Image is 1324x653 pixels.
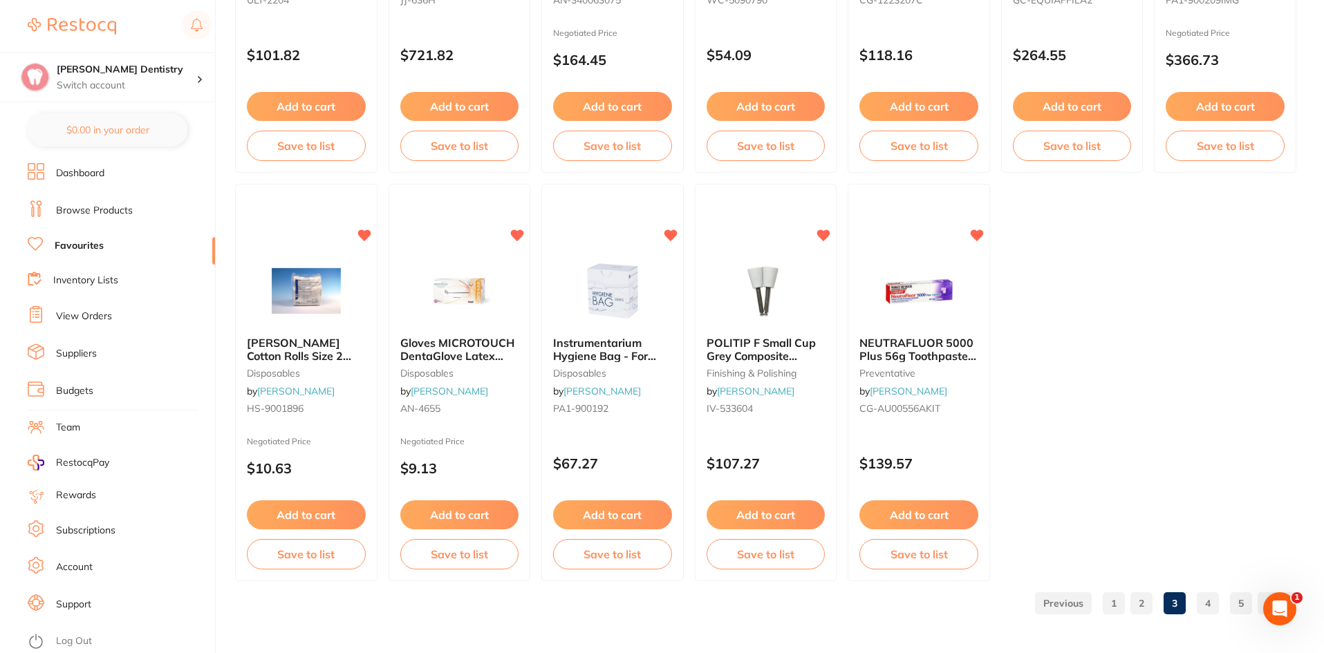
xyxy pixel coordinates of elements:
button: Save to list [400,131,519,161]
span: by [400,385,488,397]
button: Save to list [859,131,978,161]
button: Add to cart [707,500,826,529]
button: Save to list [707,539,826,569]
button: Add to cart [553,500,672,529]
button: Add to cart [400,500,519,529]
button: Save to list [400,539,519,569]
a: 2 [1130,589,1153,617]
button: Add to cart [400,92,519,121]
img: Gloves MICROTOUCH DentaGlove Latex Powder Free Medium x 100 [414,256,504,325]
a: Dashboard [56,167,104,180]
a: Team [56,421,80,435]
b: Gloves MICROTOUCH DentaGlove Latex Powder Free Medium x 100 [400,337,519,362]
b: Henry Schein Cotton Rolls Size 2 Pack of 600 300g [247,337,366,362]
button: Add to cart [247,500,366,529]
span: POLITIP F Small Cup Grey Composite Finisher Pack of 6 [707,336,816,375]
a: Rewards [56,489,96,502]
p: $366.73 [1166,52,1285,68]
small: disposables [553,368,672,379]
a: Account [56,560,93,574]
a: Favourites [55,239,104,253]
button: Save to list [553,539,672,569]
img: Restocq Logo [28,18,116,35]
a: Log Out [56,634,92,648]
a: Budgets [56,384,93,398]
button: Save to list [247,539,366,569]
p: $101.82 [247,47,366,63]
img: Henry Schein Cotton Rolls Size 2 Pack of 600 300g [261,256,351,325]
button: Save to list [1013,131,1132,161]
small: Negotiated Price [400,437,519,446]
a: Subscriptions [56,524,115,538]
span: by [859,385,947,397]
p: $264.55 [1013,47,1132,63]
img: RestocqPay [28,455,44,471]
button: Add to cart [1013,92,1132,121]
button: Add to cart [707,92,826,121]
h4: Ashmore Dentistry [57,63,196,77]
span: RestocqPay [56,456,109,470]
button: Add to cart [859,500,978,529]
a: Inventory Lists [53,274,118,287]
small: Negotiated Price [1166,28,1285,38]
a: [PERSON_NAME] [411,385,488,397]
span: 1 [1292,592,1303,603]
span: by [707,385,794,397]
span: IV-533604 [707,402,753,415]
p: $67.27 [553,455,672,471]
small: disposables [400,368,519,379]
img: POLITIP F Small Cup Grey Composite Finisher Pack of 6 [720,256,810,325]
span: PA1-900192 [553,402,608,415]
span: AN-4655 [400,402,440,415]
a: Suppliers [56,347,97,361]
small: finishing & polishing [707,368,826,379]
button: Add to cart [247,92,366,121]
button: Save to list [553,131,672,161]
button: Add to cart [859,92,978,121]
a: RestocqPay [28,455,109,471]
button: Log Out [28,631,211,653]
a: Restocq Logo [28,10,116,42]
a: View Orders [56,310,112,323]
a: [PERSON_NAME] [257,385,335,397]
button: Save to list [247,131,366,161]
button: $0.00 in your order [28,113,187,146]
p: $9.13 [400,460,519,476]
img: Ashmore Dentistry [21,64,49,91]
small: disposables [247,368,366,379]
a: [PERSON_NAME] [563,385,641,397]
img: Instrumentarium Hygiene Bag - For Origo, Exam One, Gendex and Optim - Size 1, 200-Pack [568,256,658,325]
a: 3 [1164,589,1186,617]
img: NEUTRAFLUOR 5000 Plus 56g Toothpaste Box 12 with Labels [874,256,964,325]
a: Browse Products [56,204,133,218]
p: $721.82 [400,47,519,63]
a: [PERSON_NAME] [717,385,794,397]
span: CG-AU00556AKIT [859,402,940,415]
a: Support [56,598,91,612]
a: 4 [1197,589,1219,617]
small: preventative [859,368,978,379]
b: POLITIP F Small Cup Grey Composite Finisher Pack of 6 [707,337,826,362]
button: Save to list [1166,131,1285,161]
span: Gloves MICROTOUCH DentaGlove Latex Powder Free Medium x 100 [400,336,514,388]
button: Save to list [859,539,978,569]
button: Save to list [707,131,826,161]
p: Switch account [57,79,196,93]
p: $118.16 [859,47,978,63]
b: NEUTRAFLUOR 5000 Plus 56g Toothpaste Box 12 with Labels [859,337,978,362]
p: $107.27 [707,455,826,471]
small: Negotiated Price [247,437,366,446]
button: Add to cart [553,92,672,121]
a: [PERSON_NAME] [870,385,947,397]
span: [PERSON_NAME] Cotton Rolls Size 2 Pack of 600 300g [247,336,351,375]
span: HS-9001896 [247,402,304,415]
a: 5 [1230,589,1252,617]
p: $139.57 [859,455,978,471]
small: Negotiated Price [553,28,672,38]
p: $54.09 [707,47,826,63]
iframe: Intercom live chat [1263,592,1296,625]
span: by [553,385,641,397]
span: by [247,385,335,397]
a: 1 [1103,589,1125,617]
b: Instrumentarium Hygiene Bag - For Origo, Exam One, Gendex and Optim - Size 1, 200-Pack [553,337,672,362]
